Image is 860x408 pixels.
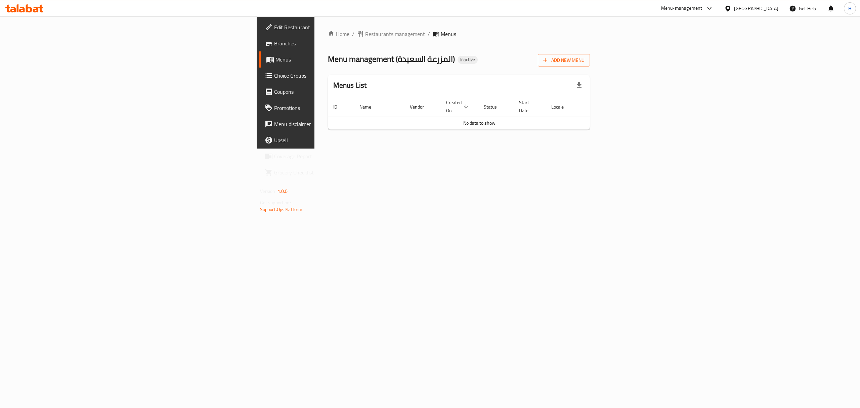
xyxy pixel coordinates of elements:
th: Actions [580,96,631,117]
div: Inactive [458,56,478,64]
span: Get support on: [260,198,291,207]
span: Inactive [458,57,478,63]
a: Menus [259,51,400,68]
a: Coverage Report [259,148,400,164]
button: Add New Menu [538,54,590,67]
h2: Menus List [333,80,367,90]
span: Status [484,103,506,111]
a: Promotions [259,100,400,116]
span: Add New Menu [543,56,585,65]
span: Created On [446,98,470,115]
span: No data to show [463,119,496,127]
a: Choice Groups [259,68,400,84]
span: Menu management ( المزرعة السعيدة ) [328,51,455,67]
span: Promotions [274,104,395,112]
span: Menus [275,55,395,64]
span: Name [359,103,380,111]
a: Menu disclaimer [259,116,400,132]
span: Vendor [410,103,433,111]
li: / [428,30,430,38]
span: Grocery Checklist [274,168,395,176]
div: [GEOGRAPHIC_DATA] [734,5,778,12]
table: enhanced table [328,96,631,130]
span: Choice Groups [274,72,395,80]
span: ID [333,103,346,111]
span: Version: [260,187,276,196]
a: Support.OpsPlatform [260,205,303,214]
span: Start Date [519,98,538,115]
nav: breadcrumb [328,30,590,38]
span: Menu disclaimer [274,120,395,128]
a: Branches [259,35,400,51]
div: Export file [571,77,587,93]
span: Coverage Report [274,152,395,160]
div: Menu-management [661,4,702,12]
span: Coupons [274,88,395,96]
a: Edit Restaurant [259,19,400,35]
a: Grocery Checklist [259,164,400,180]
span: Edit Restaurant [274,23,395,31]
span: Menus [441,30,456,38]
span: Branches [274,39,395,47]
span: 1.0.0 [277,187,288,196]
span: H [848,5,851,12]
a: Upsell [259,132,400,148]
span: Locale [551,103,572,111]
span: Upsell [274,136,395,144]
a: Coupons [259,84,400,100]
